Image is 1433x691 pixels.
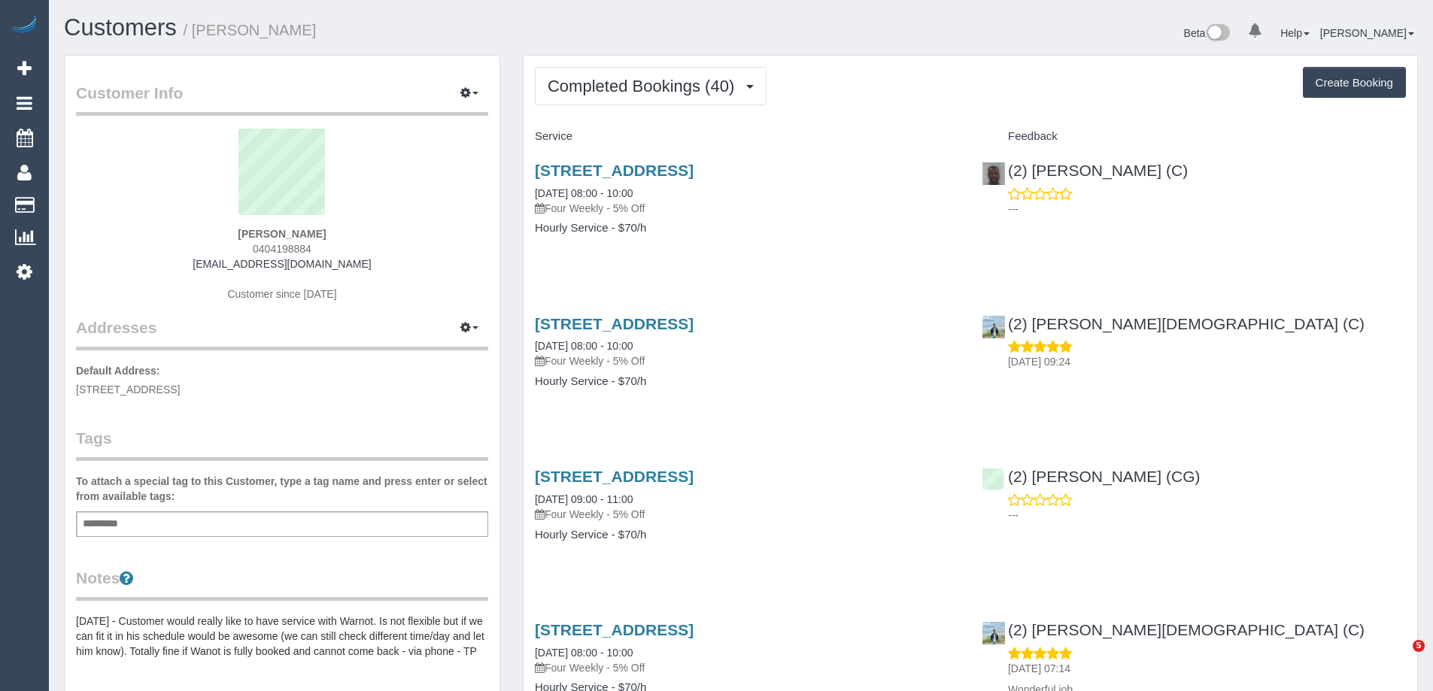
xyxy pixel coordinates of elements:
span: 0404198884 [253,243,311,255]
strong: [PERSON_NAME] [238,228,326,240]
p: --- [1008,508,1406,523]
a: Help [1280,27,1310,39]
a: [STREET_ADDRESS] [535,162,694,179]
a: [DATE] 09:00 - 11:00 [535,493,633,505]
iframe: Intercom live chat [1382,640,1418,676]
label: To attach a special tag to this Customer, type a tag name and press enter or select from availabl... [76,474,488,504]
h4: Feedback [982,130,1406,143]
a: [DATE] 08:00 - 10:00 [535,187,633,199]
p: Four Weekly - 5% Off [535,660,959,675]
pre: [DATE] - Customer would really like to have service with Warnot. Is not flexible but if we can fi... [76,614,488,659]
label: Default Address: [76,363,160,378]
img: (2) Raisul Islam (C) [982,622,1005,644]
a: [DATE] 08:00 - 10:00 [535,340,633,352]
p: [DATE] 07:14 [1008,661,1406,676]
h4: Hourly Service - $70/h [535,222,959,235]
h4: Hourly Service - $70/h [535,529,959,541]
img: (2) Raisul Islam (C) [982,316,1005,338]
p: [DATE] 09:24 [1008,354,1406,369]
small: / [PERSON_NAME] [184,22,317,38]
span: 5 [1413,640,1425,652]
h4: Service [535,130,959,143]
a: [STREET_ADDRESS] [535,621,694,638]
a: [EMAIL_ADDRESS][DOMAIN_NAME] [193,258,371,270]
legend: Notes [76,567,488,601]
a: (2) [PERSON_NAME] (CG) [982,468,1201,485]
legend: Customer Info [76,82,488,116]
h4: Hourly Service - $70/h [535,375,959,388]
a: [STREET_ADDRESS] [535,468,694,485]
legend: Tags [76,427,488,461]
a: (2) [PERSON_NAME][DEMOGRAPHIC_DATA] (C) [982,621,1365,638]
a: [PERSON_NAME] [1320,27,1414,39]
a: Customers [64,14,177,41]
a: (2) [PERSON_NAME][DEMOGRAPHIC_DATA] (C) [982,315,1365,332]
p: --- [1008,202,1406,217]
span: Customer since [DATE] [227,288,336,300]
p: Four Weekly - 5% Off [535,201,959,216]
a: [STREET_ADDRESS] [535,315,694,332]
button: Create Booking [1303,67,1406,98]
a: [DATE] 08:00 - 10:00 [535,647,633,659]
p: Four Weekly - 5% Off [535,507,959,522]
a: (2) [PERSON_NAME] (C) [982,162,1188,179]
img: Automaid Logo [9,15,39,36]
span: [STREET_ADDRESS] [76,383,180,396]
button: Completed Bookings (40) [535,67,767,105]
img: New interface [1205,24,1230,44]
p: Four Weekly - 5% Off [535,353,959,368]
a: Beta [1184,27,1231,39]
span: Completed Bookings (40) [548,77,742,95]
img: (2) Hope Gorejena (C) [982,162,1005,185]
